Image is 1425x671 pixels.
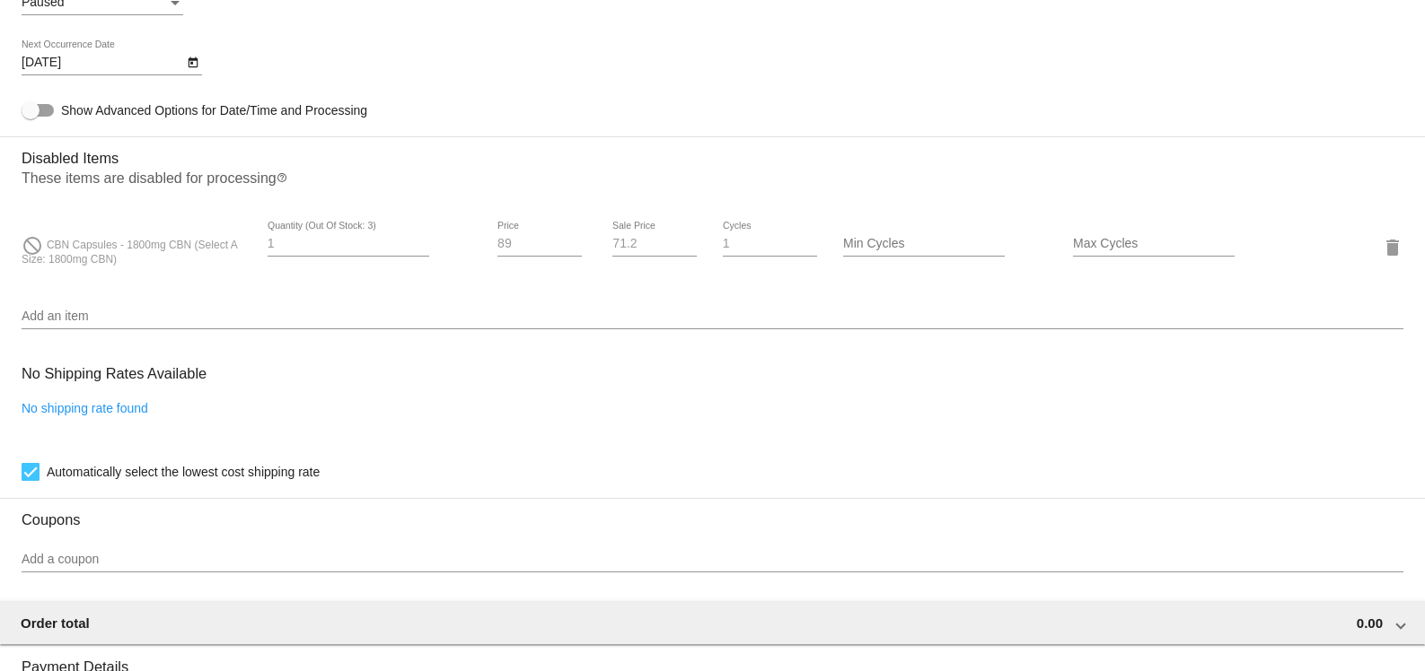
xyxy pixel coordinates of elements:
input: Sale Price [612,237,697,251]
input: Add an item [22,309,1403,324]
mat-icon: do_not_disturb [22,235,43,257]
input: Min Cycles [843,237,1005,251]
span: Order total [21,615,90,631]
input: Price [497,237,582,251]
input: Cycles [723,237,817,251]
span: 0.00 [1357,615,1383,631]
mat-icon: delete [1382,237,1403,258]
span: Automatically select the lowest cost shipping rate [47,461,320,483]
input: Quantity (Out Of Stock: 3) [268,237,429,251]
h3: Disabled Items [22,136,1403,167]
button: Open calendar [183,52,202,71]
input: Add a coupon [22,553,1403,567]
span: Show Advanced Options for Date/Time and Processing [61,101,367,119]
mat-icon: help_outline [277,172,287,194]
input: Next Occurrence Date [22,56,183,70]
h3: Coupons [22,498,1403,528]
h3: No Shipping Rates Available [22,354,207,393]
input: Max Cycles [1073,237,1235,251]
p: These items are disabled for processing [22,170,1403,194]
a: No shipping rate found [22,401,148,415]
span: CBN Capsules - 1800mg CBN (Select A Size: 1800mg CBN) [22,239,237,266]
